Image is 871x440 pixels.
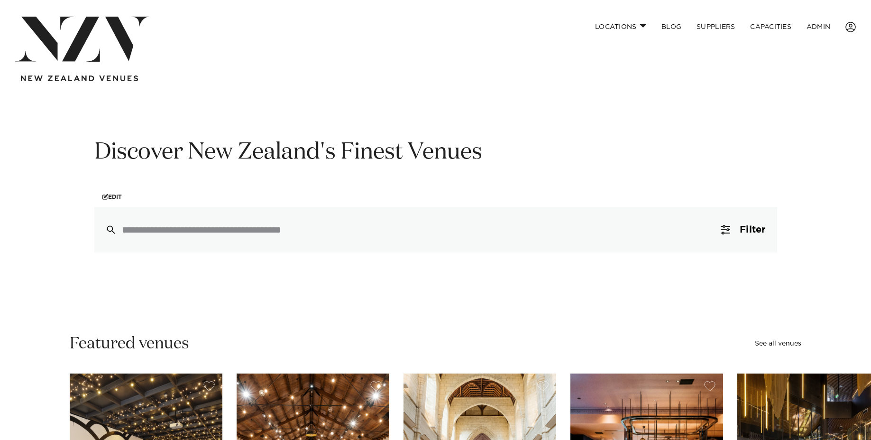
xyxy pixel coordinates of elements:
a: SUPPLIERS [689,17,743,37]
a: Capacities [743,17,799,37]
h1: Discover New Zealand's Finest Venues [94,138,777,168]
a: BLOG [654,17,689,37]
span: Filter [740,225,765,234]
a: Locations [587,17,654,37]
a: ADMIN [799,17,838,37]
button: Filter [709,207,777,253]
a: See all venues [755,340,801,347]
img: nzv-logo.png [15,17,149,62]
a: Edit [94,187,130,207]
img: new-zealand-venues-text.png [21,75,138,82]
h2: Featured venues [70,333,189,355]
